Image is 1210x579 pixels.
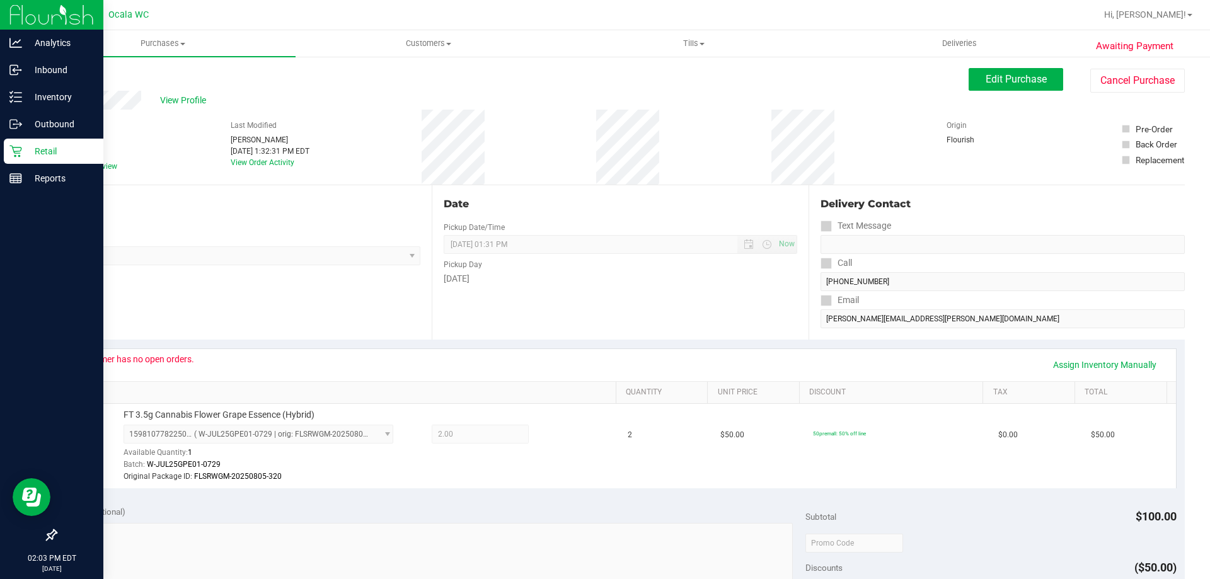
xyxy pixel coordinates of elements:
label: Origin [947,120,967,131]
span: Subtotal [805,512,836,522]
iframe: Resource center [13,478,50,516]
inline-svg: Reports [9,172,22,185]
p: Outbound [22,117,98,132]
label: Email [821,291,859,309]
span: Awaiting Payment [1096,39,1173,54]
a: Tax [993,387,1070,398]
div: Back Order [1136,138,1177,151]
div: [PERSON_NAME] [231,134,309,146]
label: Call [821,254,852,272]
inline-svg: Inbound [9,64,22,76]
p: Inventory [22,89,98,105]
input: Format: (999) 999-9999 [821,272,1185,291]
a: Total [1085,387,1161,398]
span: Hi, [PERSON_NAME]! [1104,9,1186,20]
inline-svg: Analytics [9,37,22,49]
span: Purchases [30,38,296,49]
span: Batch: [124,460,145,469]
span: $0.00 [998,429,1018,441]
a: Customers [296,30,561,57]
inline-svg: Outbound [9,118,22,130]
p: Retail [22,144,98,159]
a: View Order Activity [231,158,294,167]
span: Deliveries [925,38,994,49]
span: Customers [296,38,560,49]
span: $50.00 [1091,429,1115,441]
a: Assign Inventory Manually [1045,354,1165,375]
label: Pickup Date/Time [444,222,505,233]
a: Deliveries [827,30,1092,57]
p: 02:03 PM EDT [6,553,98,564]
input: Format: (999) 999-9999 [821,235,1185,254]
a: Discount [809,387,978,398]
div: [DATE] [444,272,797,285]
p: Inbound [22,62,98,77]
label: Pickup Day [444,259,482,270]
div: Date [444,197,797,212]
span: Original Package ID: [124,472,192,481]
span: Tills [562,38,826,49]
p: Analytics [22,35,98,50]
div: [DATE] 1:32:31 PM EDT [231,146,309,157]
inline-svg: Retail [9,145,22,158]
span: 1 [188,448,192,457]
div: Location [55,197,420,212]
span: View Profile [160,94,210,107]
div: Flourish [947,134,1010,146]
a: Unit Price [718,387,795,398]
span: $100.00 [1136,510,1177,523]
div: Customer has no open orders. [76,354,194,364]
label: Last Modified [231,120,277,131]
button: Cancel Purchase [1090,69,1185,93]
p: [DATE] [6,564,98,573]
a: Tills [561,30,826,57]
span: W-JUL25GPE01-0729 [147,460,221,469]
span: 50premall: 50% off line [813,430,866,437]
span: 2 [628,429,632,441]
span: Edit Purchase [986,73,1047,85]
span: FT 3.5g Cannabis Flower Grape Essence (Hybrid) [124,409,314,421]
span: Discounts [805,556,843,579]
a: SKU [74,387,611,398]
inline-svg: Inventory [9,91,22,103]
span: ($50.00) [1134,561,1177,574]
label: Text Message [821,217,891,235]
span: Ocala WC [108,9,149,20]
div: Delivery Contact [821,197,1185,212]
span: FLSRWGM-20250805-320 [194,472,282,481]
a: Quantity [626,387,703,398]
div: Pre-Order [1136,123,1173,135]
p: Reports [22,171,98,186]
a: Purchases [30,30,296,57]
input: Promo Code [805,534,903,553]
button: Edit Purchase [969,68,1063,91]
span: $50.00 [720,429,744,441]
div: Available Quantity: [124,444,407,468]
div: Replacement [1136,154,1184,166]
